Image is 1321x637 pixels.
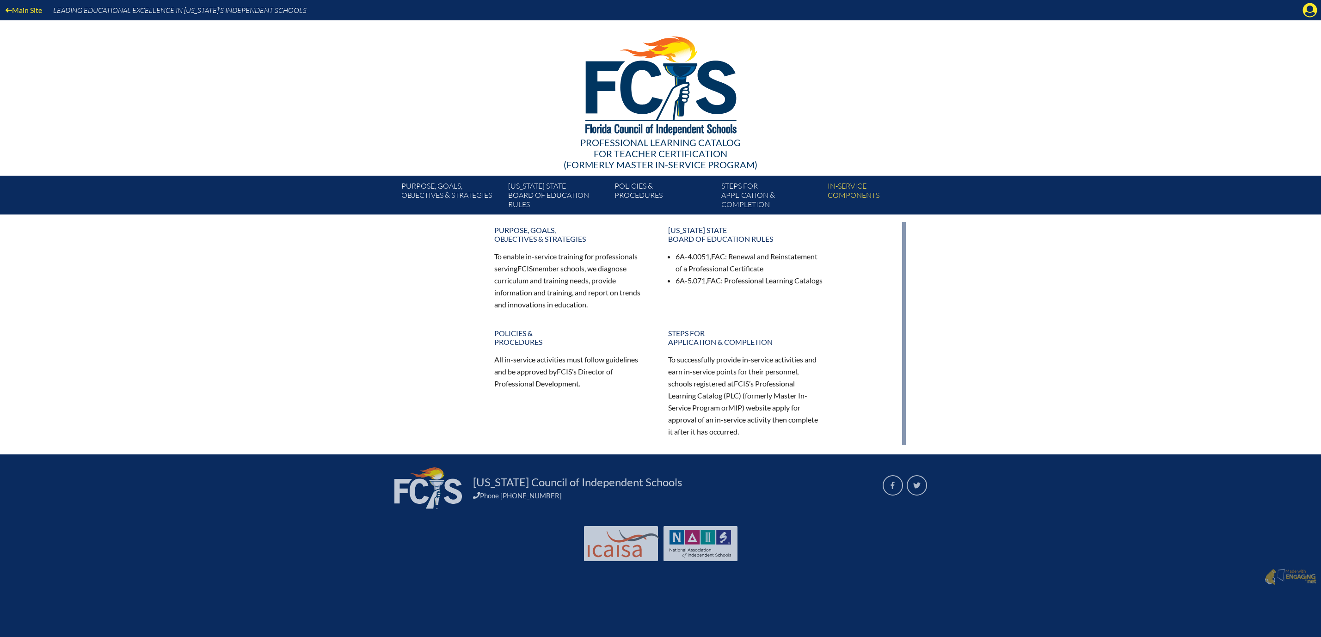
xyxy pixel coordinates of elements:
img: Engaging - Bring it online [1277,569,1287,582]
a: [US_STATE] StateBoard of Education rules [504,179,611,214]
p: Made with [1285,569,1316,586]
a: Policies &Procedures [611,179,717,214]
span: FCIS [517,264,533,273]
a: [US_STATE] Council of Independent Schools [469,475,686,490]
a: Steps forapplication & completion [718,179,824,214]
p: To successfully provide in-service activities and earn in-service points for their personnel, sch... [668,354,823,437]
li: 6A-4.0051, : Renewal and Reinstatement of a Professional Certificate [676,251,823,275]
span: MIP [728,403,742,412]
p: To enable in-service training for professionals serving member schools, we diagnose curriculum an... [494,251,650,310]
a: Policies &Procedures [489,325,655,350]
p: All in-service activities must follow guidelines and be approved by ’s Director of Professional D... [494,354,650,390]
a: In-servicecomponents [824,179,930,214]
img: Engaging - Bring it online [1265,569,1276,585]
span: for Teacher Certification [594,148,727,159]
span: FCIS [734,379,749,388]
a: Main Site [2,4,46,16]
svg: Manage account [1303,3,1317,18]
div: Professional Learning Catalog (formerly Master In-service Program) [394,137,927,170]
div: Phone [PHONE_NUMBER] [473,491,872,500]
a: Purpose, goals,objectives & strategies [398,179,504,214]
img: NAIS Logo [670,530,731,557]
img: Int'l Council Advancing Independent School Accreditation logo [588,530,659,557]
span: FAC [707,276,721,285]
span: FAC [711,252,725,261]
img: FCISlogo221.eps [565,20,756,147]
a: Made with [1261,567,1320,588]
a: Purpose, goals,objectives & strategies [489,222,655,247]
span: PLC [726,391,739,400]
a: Steps forapplication & completion [663,325,829,350]
img: FCIS_logo_white [394,467,462,509]
img: Engaging - Bring it online [1285,574,1316,585]
span: FCIS [557,367,572,376]
a: [US_STATE] StateBoard of Education rules [663,222,829,247]
li: 6A-5.071, : Professional Learning Catalogs [676,275,823,287]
